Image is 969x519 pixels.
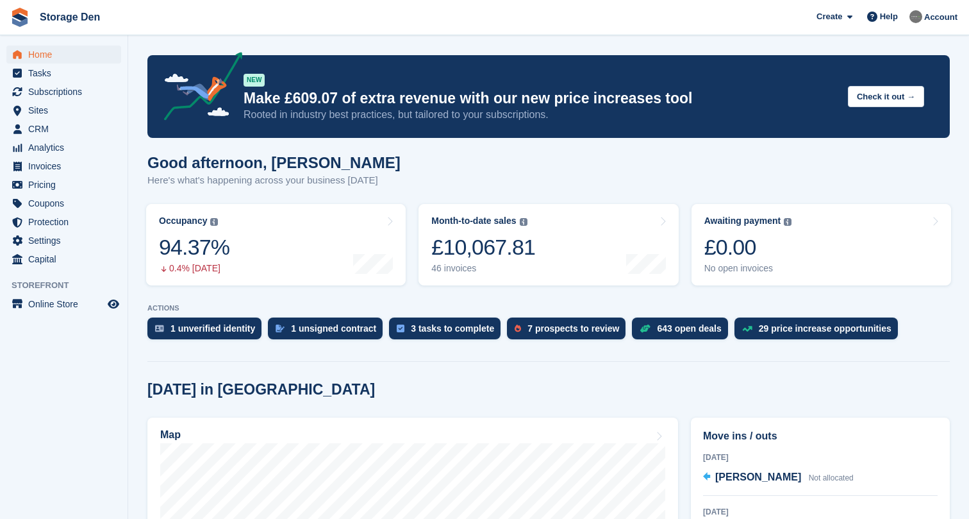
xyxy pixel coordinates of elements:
img: icon-info-grey-7440780725fd019a000dd9b08b2336e03edf1995a4989e88bcd33f0948082b44.svg [210,218,218,226]
div: Occupancy [159,216,207,226]
span: Subscriptions [28,83,105,101]
img: deal-1b604bf984904fb50ccaf53a9ad4b4a5d6e5aea283cecdc64d6e3604feb123c2.svg [640,324,650,333]
a: menu [6,101,121,119]
a: 643 open deals [632,318,734,346]
span: Protection [28,213,105,231]
h1: Good afternoon, [PERSON_NAME] [147,154,401,171]
p: Here's what's happening across your business [DATE] [147,173,401,188]
span: Home [28,46,105,64]
div: NEW [244,74,265,87]
div: 1 unsigned contract [291,323,376,334]
div: £0.00 [704,234,792,260]
div: 643 open deals [657,323,721,334]
a: Preview store [106,296,121,312]
a: 7 prospects to review [507,318,632,346]
p: ACTIONS [147,304,950,312]
div: 94.37% [159,234,229,260]
div: [DATE] [703,506,938,518]
img: prospect-51fa495bee0391a8d652442698ab0144808aea92771e9ea1ae160a38d050c398.svg [515,325,521,332]
span: Account [924,11,957,24]
span: Storefront [12,279,128,292]
a: menu [6,176,121,194]
div: £10,067.81 [431,234,535,260]
a: 1 unsigned contract [268,318,389,346]
a: menu [6,232,121,250]
a: 3 tasks to complete [389,318,507,346]
div: Month-to-date sales [431,216,516,226]
span: Create [816,10,842,23]
span: Online Store [28,295,105,313]
div: 29 price increase opportunities [759,323,891,334]
h2: Map [160,429,181,441]
div: 46 invoices [431,263,535,274]
div: 1 unverified identity [170,323,255,334]
p: Rooted in industry best practices, but tailored to your subscriptions. [244,108,838,122]
span: Coupons [28,194,105,212]
p: Make £609.07 of extra revenue with our new price increases tool [244,89,838,108]
span: Sites [28,101,105,119]
span: Invoices [28,157,105,175]
div: 0.4% [DATE] [159,263,229,274]
a: 1 unverified identity [147,318,268,346]
a: menu [6,120,121,138]
a: menu [6,46,121,64]
span: Capital [28,250,105,268]
span: CRM [28,120,105,138]
a: Storage Den [35,6,105,28]
img: task-75834270c22a3079a89374b754ae025e5fb1db73e45f91037f5363f120a921f8.svg [397,325,404,332]
img: icon-info-grey-7440780725fd019a000dd9b08b2336e03edf1995a4989e88bcd33f0948082b44.svg [784,218,791,226]
span: Tasks [28,64,105,82]
a: menu [6,83,121,101]
h2: [DATE] in [GEOGRAPHIC_DATA] [147,381,375,398]
img: icon-info-grey-7440780725fd019a000dd9b08b2336e03edf1995a4989e88bcd33f0948082b44.svg [520,218,527,226]
img: verify_identity-adf6edd0f0f0b5bbfe63781bf79b02c33cf7c696d77639b501bdc392416b5a36.svg [155,325,164,332]
span: Settings [28,232,105,250]
span: Not allocated [809,473,854,482]
a: 29 price increase opportunities [734,318,904,346]
a: menu [6,64,121,82]
div: 3 tasks to complete [411,323,494,334]
a: menu [6,157,121,175]
h2: Move ins / outs [703,429,938,444]
div: Awaiting payment [704,216,781,226]
a: menu [6,213,121,231]
a: menu [6,250,121,268]
a: Occupancy 94.37% 0.4% [DATE] [146,204,406,285]
a: Month-to-date sales £10,067.81 46 invoices [418,204,678,285]
button: Check it out → [848,86,924,107]
span: [PERSON_NAME] [715,472,801,482]
div: [DATE] [703,452,938,463]
a: menu [6,139,121,157]
div: 7 prospects to review [527,323,619,334]
span: Analytics [28,139,105,157]
img: Brian Barbour [909,10,922,23]
img: price-adjustments-announcement-icon-8257ccfd72463d97f412b2fc003d46551f7dbcb40ab6d574587a9cd5c0d94... [153,52,243,125]
a: menu [6,194,121,212]
img: price_increase_opportunities-93ffe204e8149a01c8c9dc8f82e8f89637d9d84a8eef4429ea346261dce0b2c0.svg [742,326,752,332]
span: Help [880,10,898,23]
div: No open invoices [704,263,792,274]
a: [PERSON_NAME] Not allocated [703,470,854,486]
img: stora-icon-8386f47178a22dfd0bd8f6a31ec36ba5ce8667c1dd55bd0f319d3a0aa187defe.svg [10,8,29,27]
a: Awaiting payment £0.00 No open invoices [692,204,951,285]
a: menu [6,295,121,313]
span: Pricing [28,176,105,194]
img: contract_signature_icon-13c848040528278c33f63329250d36e43548de30e8caae1d1a13099fd9432cc5.svg [276,325,285,332]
